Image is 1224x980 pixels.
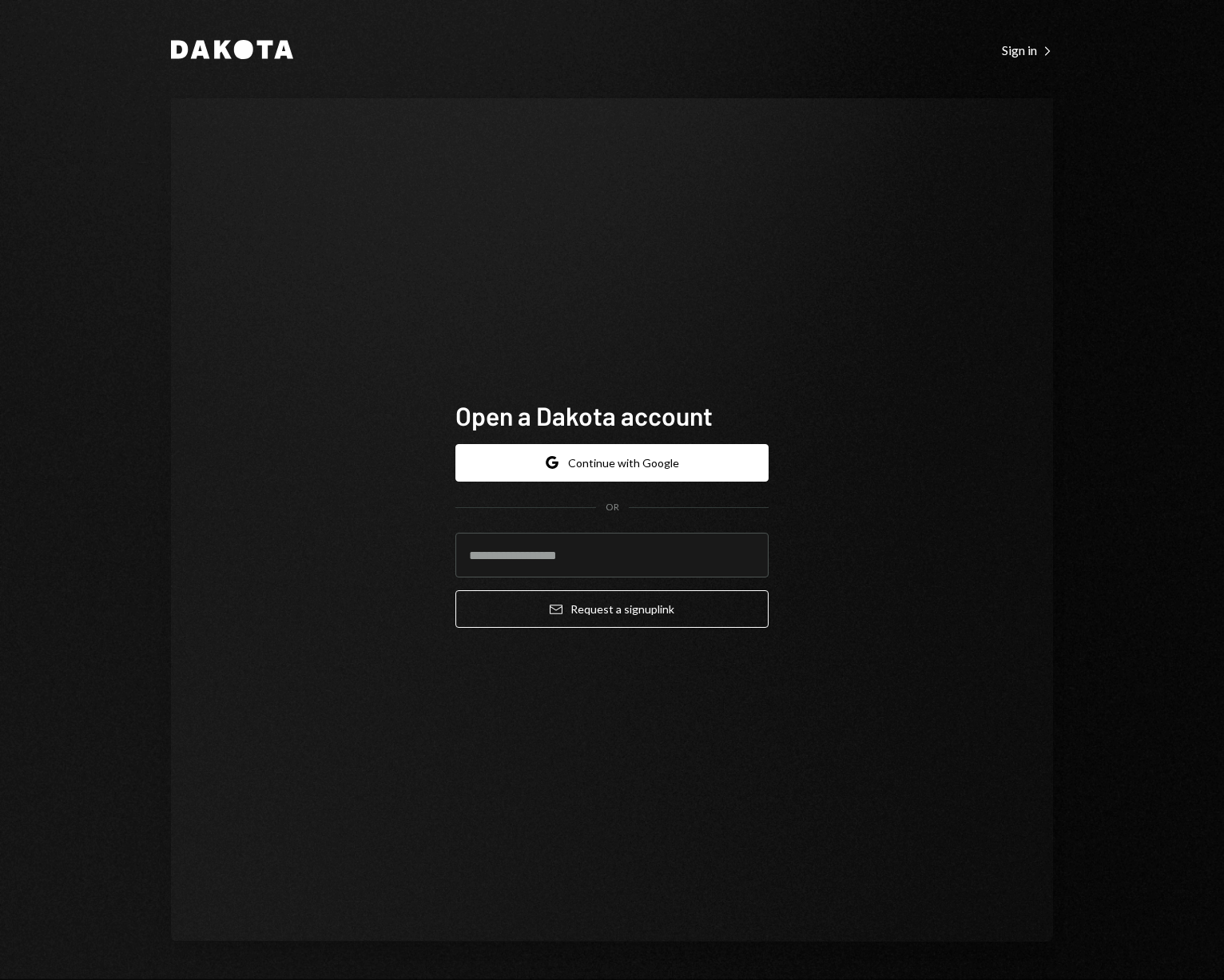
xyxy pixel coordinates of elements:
div: OR [606,501,619,514]
button: Continue with Google [455,444,769,482]
h1: Open a Dakota account [455,399,769,431]
button: Request a signuplink [455,590,769,628]
a: Sign in [1002,41,1053,58]
div: Sign in [1002,42,1053,58]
